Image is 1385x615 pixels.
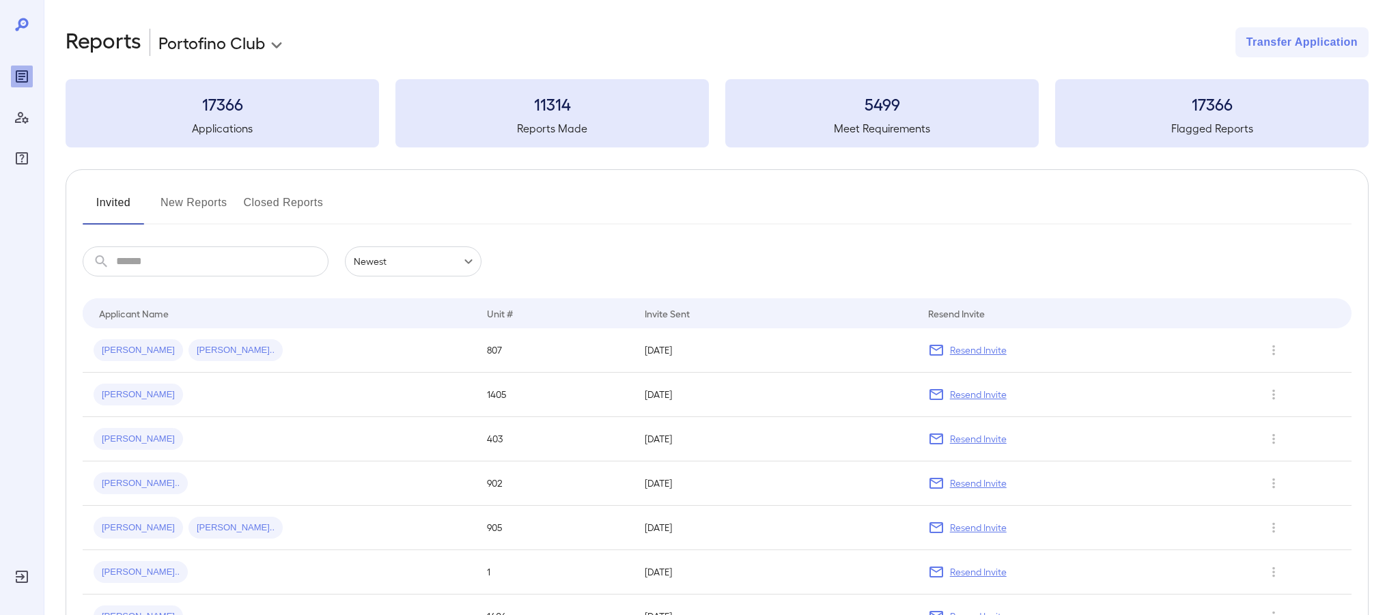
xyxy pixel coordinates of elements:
div: Resend Invite [928,305,985,321]
div: Manage Users [11,106,33,128]
button: Row Actions [1263,561,1285,583]
td: [DATE] [634,417,917,461]
h5: Meet Requirements [725,120,1039,137]
td: 905 [476,506,634,550]
button: Closed Reports [244,192,324,225]
div: Applicant Name [99,305,169,321]
div: Unit # [487,305,513,321]
button: Row Actions [1263,428,1285,450]
h3: 11314 [395,93,709,115]
span: [PERSON_NAME].. [188,521,283,534]
td: 403 [476,417,634,461]
td: 1405 [476,373,634,417]
button: Row Actions [1263,517,1285,539]
div: Newest [345,246,481,276]
span: [PERSON_NAME].. [188,344,283,357]
td: [DATE] [634,373,917,417]
div: Reports [11,66,33,87]
h5: Reports Made [395,120,709,137]
h3: 5499 [725,93,1039,115]
h2: Reports [66,27,141,57]
h3: 17366 [66,93,379,115]
td: [DATE] [634,506,917,550]
button: Row Actions [1263,384,1285,405]
button: Transfer Application [1235,27,1369,57]
h5: Flagged Reports [1055,120,1369,137]
td: [DATE] [634,550,917,595]
h3: 17366 [1055,93,1369,115]
td: 902 [476,461,634,506]
button: Row Actions [1263,472,1285,494]
span: [PERSON_NAME].. [94,566,188,579]
p: Resend Invite [950,388,1007,401]
p: Portofino Club [158,31,265,53]
div: Log Out [11,566,33,588]
p: Resend Invite [950,476,1007,490]
span: [PERSON_NAME] [94,433,183,446]
span: [PERSON_NAME].. [94,477,188,490]
span: [PERSON_NAME] [94,344,183,357]
h5: Applications [66,120,379,137]
summary: 17366Applications11314Reports Made5499Meet Requirements17366Flagged Reports [66,79,1369,147]
p: Resend Invite [950,565,1007,579]
td: 807 [476,328,634,373]
button: Invited [83,192,144,225]
button: New Reports [160,192,227,225]
p: Resend Invite [950,432,1007,446]
div: FAQ [11,147,33,169]
div: Invite Sent [645,305,690,321]
td: [DATE] [634,328,917,373]
button: Row Actions [1263,339,1285,361]
span: [PERSON_NAME] [94,521,183,534]
p: Resend Invite [950,521,1007,534]
td: [DATE] [634,461,917,506]
span: [PERSON_NAME] [94,388,183,401]
p: Resend Invite [950,343,1007,357]
td: 1 [476,550,634,595]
